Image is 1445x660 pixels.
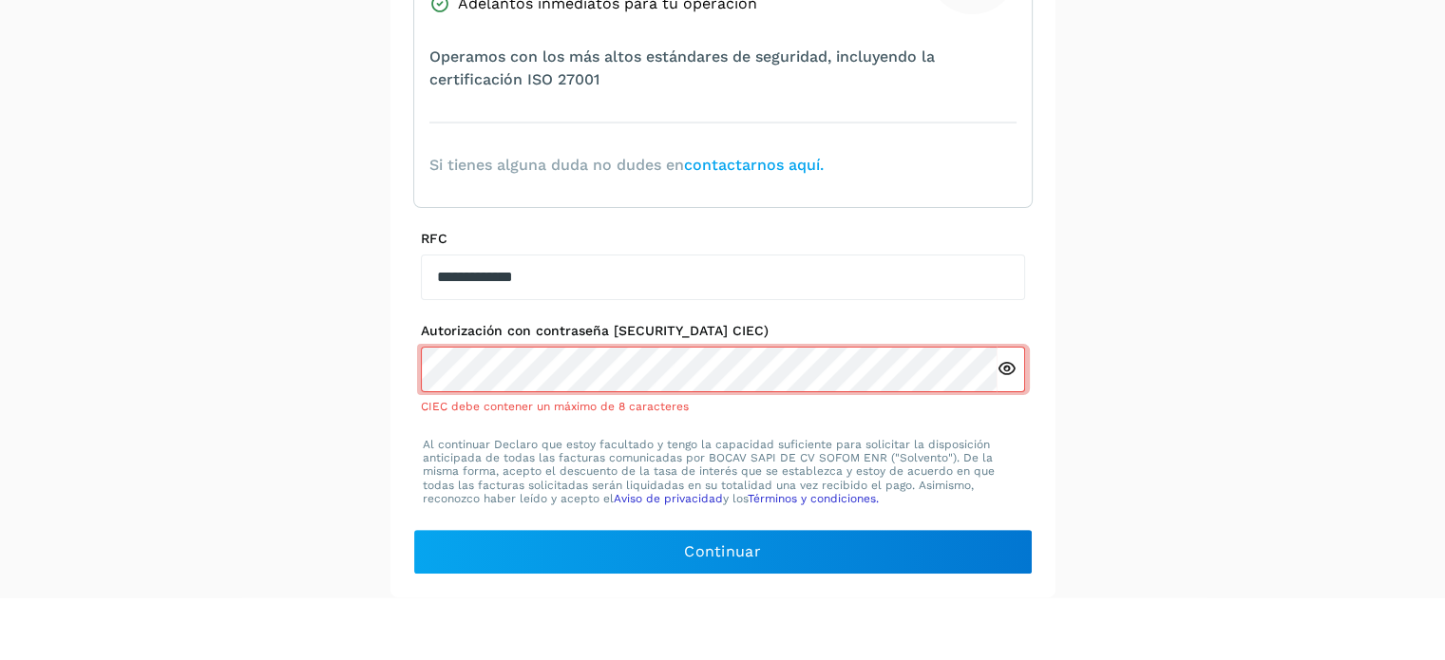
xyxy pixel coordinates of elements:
a: Aviso de privacidad [614,492,723,505]
span: Operamos con los más altos estándares de seguridad, incluyendo la certificación ISO 27001 [429,46,1017,91]
span: Si tienes alguna duda no dudes en [429,154,824,177]
a: contactarnos aquí. [684,156,824,174]
button: Continuar [413,529,1033,575]
label: RFC [421,231,1025,247]
label: Autorización con contraseña [SECURITY_DATA] CIEC) [421,323,1025,339]
span: CIEC debe contener un máximo de 8 caracteres [421,400,689,413]
p: Al continuar Declaro que estoy facultado y tengo la capacidad suficiente para solicitar la dispos... [423,438,1023,506]
span: Continuar [684,541,761,562]
a: Términos y condiciones. [748,492,879,505]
